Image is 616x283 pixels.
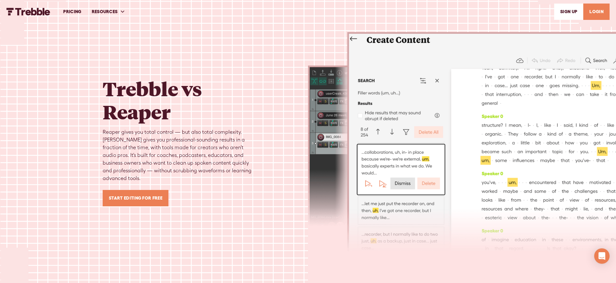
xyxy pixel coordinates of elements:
a: PRICING [58,1,86,23]
img: Trebble FM Logo [6,8,50,15]
a: Start Editing for Free [103,190,168,206]
a: home [6,8,50,15]
div: Reaper gives you total control — but also total complexity. [PERSON_NAME] gives you professional-... [103,128,257,182]
a: SIGn UP [554,4,583,20]
div: RESOURCES [87,1,131,23]
h1: Trebble vs Reaper [103,77,257,123]
div: RESOURCES [92,8,118,15]
div: Open Intercom Messenger [594,248,610,264]
a: LOGIN [583,4,610,20]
